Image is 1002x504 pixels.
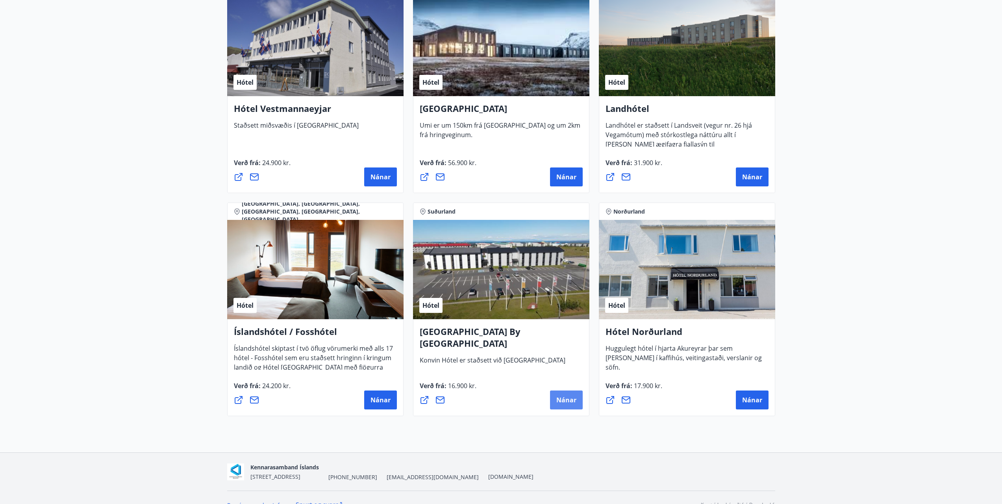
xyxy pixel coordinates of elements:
span: Umi er um 150km frá [GEOGRAPHIC_DATA] og um 2km frá hringveginum. [420,121,580,145]
span: 56.900 kr. [446,158,476,167]
button: Nánar [736,167,769,186]
span: [EMAIL_ADDRESS][DOMAIN_NAME] [387,473,479,481]
span: Suðurland [428,208,456,216]
button: Nánar [550,391,583,409]
span: Staðsett miðsvæðis í [GEOGRAPHIC_DATA] [234,121,359,136]
span: Norðurland [613,208,645,216]
span: Verð frá : [606,158,662,173]
span: Hótel [608,78,625,87]
span: 24.900 kr. [261,158,291,167]
span: Verð frá : [420,158,476,173]
img: AOgasd1zjyUWmx8qB2GFbzp2J0ZxtdVPFY0E662R.png [227,463,244,480]
span: Huggulegt hótel í hjarta Akureyrar þar sem [PERSON_NAME] í kaffihús, veitingastaði, verslanir og ... [606,344,762,378]
span: Nánar [370,396,391,404]
span: 24.200 kr. [261,381,291,390]
h4: Hótel Norðurland [606,325,769,344]
span: Hótel [422,301,439,310]
span: [STREET_ADDRESS] [250,473,300,480]
button: Nánar [736,391,769,409]
h4: Hótel Vestmannaeyjar [234,102,397,121]
h4: [GEOGRAPHIC_DATA] By [GEOGRAPHIC_DATA] [420,325,583,355]
span: Nánar [556,396,576,404]
span: Kennarasamband Íslands [250,463,319,471]
span: 17.900 kr. [632,381,662,390]
a: [DOMAIN_NAME] [488,473,533,480]
span: [PHONE_NUMBER] [328,473,377,481]
span: Nánar [742,396,762,404]
h4: Íslandshótel / Fosshótel [234,325,397,344]
span: Íslandshótel skiptast í tvö öflug vörumerki með alls 17 hótel - Fosshótel sem eru staðsett hringi... [234,344,393,387]
button: Nánar [364,167,397,186]
span: Verð frá : [234,381,291,396]
span: Verð frá : [234,158,291,173]
h4: Landhótel [606,102,769,121]
span: 31.900 kr. [632,158,662,167]
span: Nánar [742,173,762,181]
span: Nánar [370,173,391,181]
span: Konvin Hótel er staðsett við [GEOGRAPHIC_DATA] [420,356,565,371]
span: Hótel [237,78,254,87]
span: 16.900 kr. [446,381,476,390]
span: Nánar [556,173,576,181]
span: Hótel [608,301,625,310]
button: Nánar [364,391,397,409]
span: Verð frá : [606,381,662,396]
span: Hótel [422,78,439,87]
button: Nánar [550,167,583,186]
span: Hótel [237,301,254,310]
span: [GEOGRAPHIC_DATA], [GEOGRAPHIC_DATA], [GEOGRAPHIC_DATA], [GEOGRAPHIC_DATA], [GEOGRAPHIC_DATA] [242,200,397,223]
span: Verð frá : [420,381,476,396]
h4: [GEOGRAPHIC_DATA] [420,102,583,121]
span: Landhótel er staðsett í Landsveit (vegur nr. 26 hjá Vegamótum) með stórkostlega náttúru allt í [P... [606,121,752,174]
